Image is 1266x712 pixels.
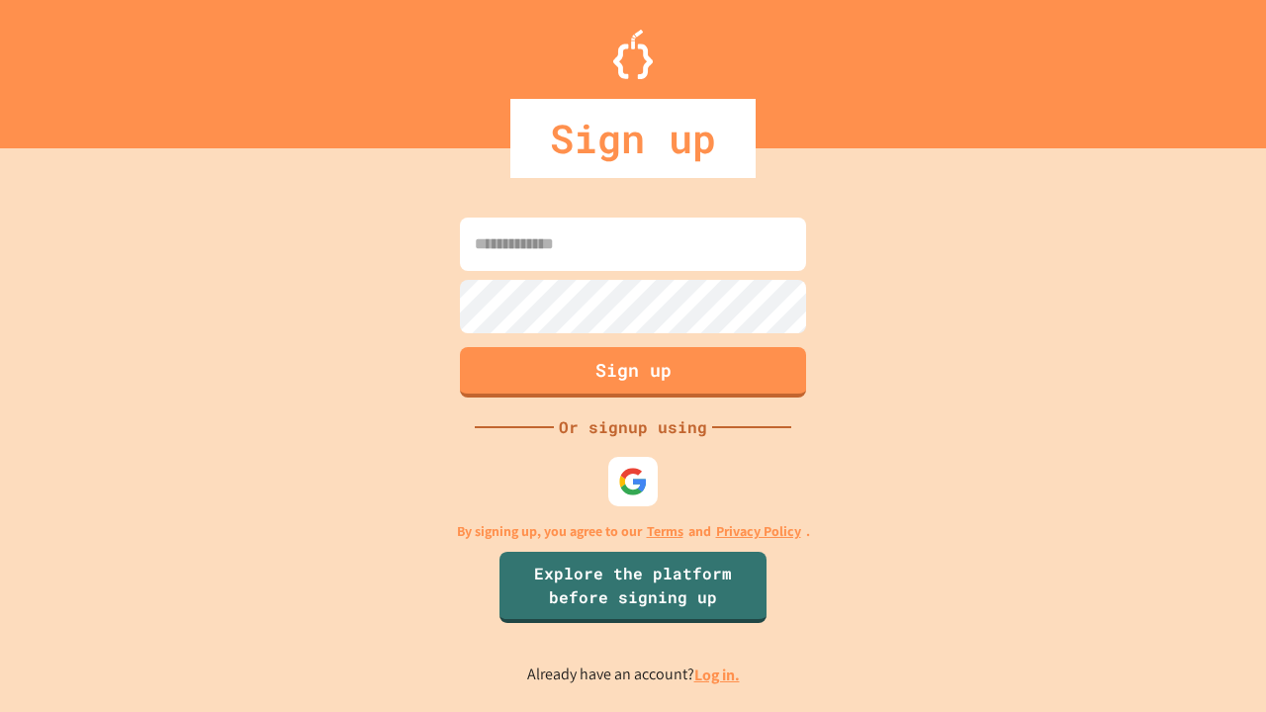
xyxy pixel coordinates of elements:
[554,415,712,439] div: Or signup using
[716,521,801,542] a: Privacy Policy
[618,467,648,496] img: google-icon.svg
[613,30,653,79] img: Logo.svg
[1102,547,1246,631] iframe: chat widget
[1183,633,1246,692] iframe: chat widget
[694,665,740,685] a: Log in.
[499,552,767,623] a: Explore the platform before signing up
[527,663,740,687] p: Already have an account?
[457,521,810,542] p: By signing up, you agree to our and .
[647,521,683,542] a: Terms
[460,347,806,398] button: Sign up
[510,99,756,178] div: Sign up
